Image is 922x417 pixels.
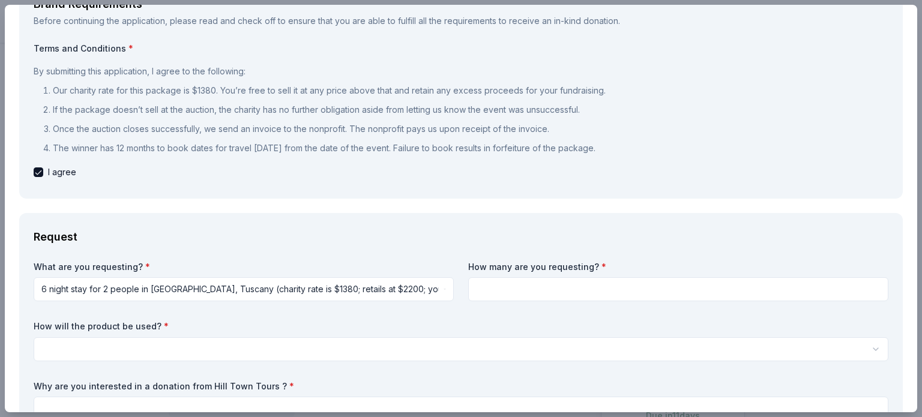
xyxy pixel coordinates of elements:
[34,261,454,273] label: What are you requesting?
[53,83,888,98] p: Our charity rate for this package is $1380. You’re free to sell it at any price above that and re...
[34,43,888,55] label: Terms and Conditions
[53,122,888,136] p: Once the auction closes successfully, we send an invoice to the nonprofit. The nonprofit pays us ...
[468,261,888,273] label: How many are you requesting?
[34,380,888,392] label: Why are you interested in a donation from Hill Town Tours ?
[48,165,76,179] span: I agree
[53,141,888,155] p: The winner has 12 months to book dates for travel [DATE] from the date of the event. Failure to b...
[53,103,888,117] p: If the package doesn’t sell at the auction, the charity has no further obligation aside from lett...
[34,227,888,247] div: Request
[34,320,888,332] label: How will the product be used?
[34,64,888,79] p: By submitting this application, I agree to the following:
[34,14,888,28] div: Before continuing the application, please read and check off to ensure that you are able to fulfi...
